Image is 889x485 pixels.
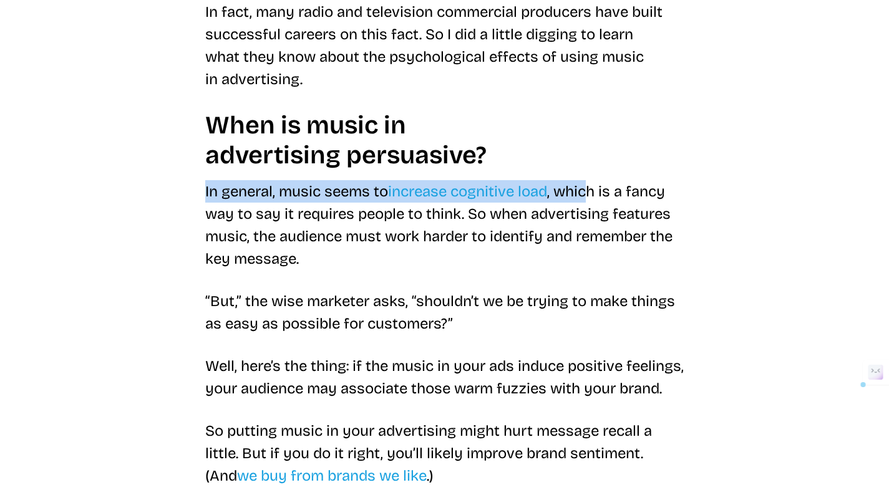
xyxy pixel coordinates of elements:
[205,180,684,270] p: In general, music seems to , which is a fancy way to say it requires people to think. So when adv...
[205,1,684,90] p: In fact, many radio and television commercial producers have built successful careers on this fac...
[388,183,547,200] a: increase cognitive load
[205,290,684,335] p: “But,” the wise marketer asks, “shouldn’t we be trying to make things as easy as possible for cus...
[205,355,684,400] p: Well, here’s the thing: if the music in your ads induce positive feelings, your audience may asso...
[237,467,427,484] a: we buy from brands we like
[205,110,684,170] h2: When is music in advertising persuasive?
